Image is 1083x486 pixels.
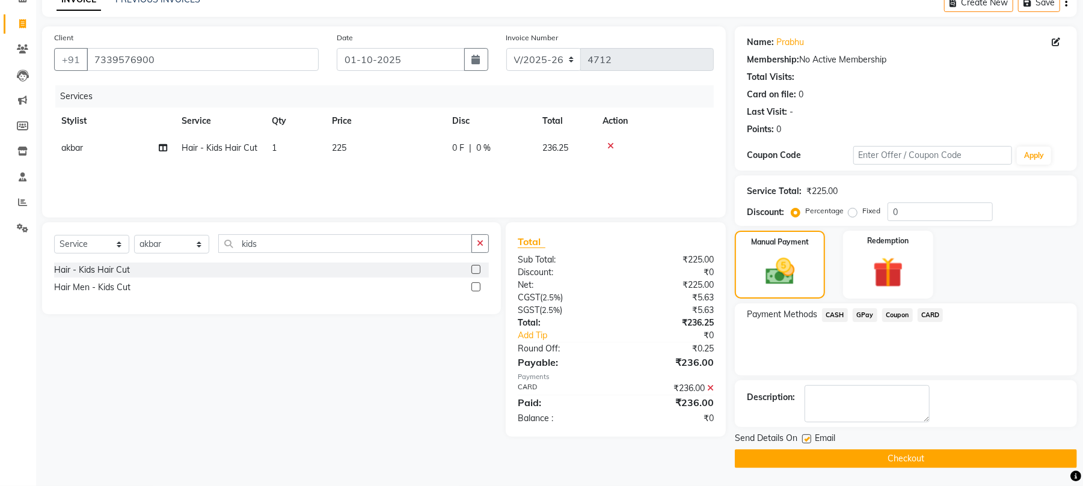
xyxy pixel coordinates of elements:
span: Email [815,432,835,447]
span: Send Details On [735,432,797,447]
div: ₹225.00 [616,254,723,266]
div: Services [55,85,723,108]
a: Prabhu [776,36,804,49]
label: Invoice Number [506,32,559,43]
label: Redemption [867,235,909,246]
input: Search by Name/Mobile/Email/Code [87,48,319,71]
th: Qty [265,108,325,135]
span: Total [518,235,545,248]
span: 225 [332,142,346,153]
div: ₹0.25 [616,342,723,355]
div: Card on file: [747,88,796,101]
div: ₹0 [616,412,723,425]
div: Last Visit: [747,106,787,118]
div: 0 [776,123,781,136]
div: Hair - Kids Hair Cut [54,264,130,276]
label: Fixed [862,205,880,216]
label: Date [337,32,353,43]
span: 0 % [476,142,491,154]
div: - [790,106,793,118]
span: 2.5% [542,293,560,302]
div: Paid: [509,395,616,410]
span: akbar [61,142,83,153]
label: Manual Payment [751,237,809,248]
div: ₹0 [634,329,723,342]
span: 236.25 [542,142,568,153]
span: SGST [518,305,539,315]
div: Name: [747,36,774,49]
div: No Active Membership [747,53,1065,66]
div: Membership: [747,53,799,66]
div: Hair Men - Kids Cut [54,281,130,294]
th: Disc [445,108,535,135]
span: Hair - Kids Hair Cut [182,142,257,153]
div: Payments [518,372,714,382]
div: Service Total: [747,185,802,198]
div: Payable: [509,355,616,369]
th: Price [325,108,445,135]
div: Discount: [509,266,616,279]
button: Apply [1017,147,1051,165]
div: Sub Total: [509,254,616,266]
div: ( ) [509,304,616,317]
div: Round Off: [509,342,616,355]
a: Add Tip [509,329,634,342]
div: ₹236.25 [616,317,723,329]
div: ₹5.63 [616,291,723,304]
label: Client [54,32,73,43]
th: Service [174,108,265,135]
div: 0 [799,88,803,101]
span: 1 [272,142,277,153]
th: Total [535,108,595,135]
span: 2.5% [542,305,560,315]
div: ₹5.63 [616,304,723,317]
button: +91 [54,48,88,71]
span: Payment Methods [747,308,817,321]
th: Action [595,108,714,135]
input: Search or Scan [218,234,472,253]
span: 0 F [452,142,464,154]
img: _gift.svg [864,254,913,291]
div: ₹236.00 [616,382,723,395]
div: Total Visits: [747,71,794,84]
button: Checkout [735,449,1077,468]
span: CGST [518,292,540,303]
span: CASH [822,308,848,322]
span: GPay [853,308,877,322]
span: CARD [918,308,943,322]
label: Percentage [805,205,844,216]
div: ₹225.00 [616,279,723,291]
div: ( ) [509,291,616,304]
div: Balance : [509,412,616,425]
div: Points: [747,123,774,136]
div: ₹0 [616,266,723,279]
div: ₹236.00 [616,395,723,410]
div: Coupon Code [747,149,853,162]
div: Net: [509,279,616,291]
div: ₹225.00 [806,185,838,198]
div: Discount: [747,206,784,219]
div: Description: [747,391,795,404]
span: | [469,142,471,154]
div: ₹236.00 [616,355,723,369]
div: Total: [509,317,616,329]
img: _cash.svg [756,255,804,288]
span: Coupon [882,308,913,322]
th: Stylist [54,108,174,135]
div: CARD [509,382,616,395]
input: Enter Offer / Coupon Code [853,146,1012,165]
